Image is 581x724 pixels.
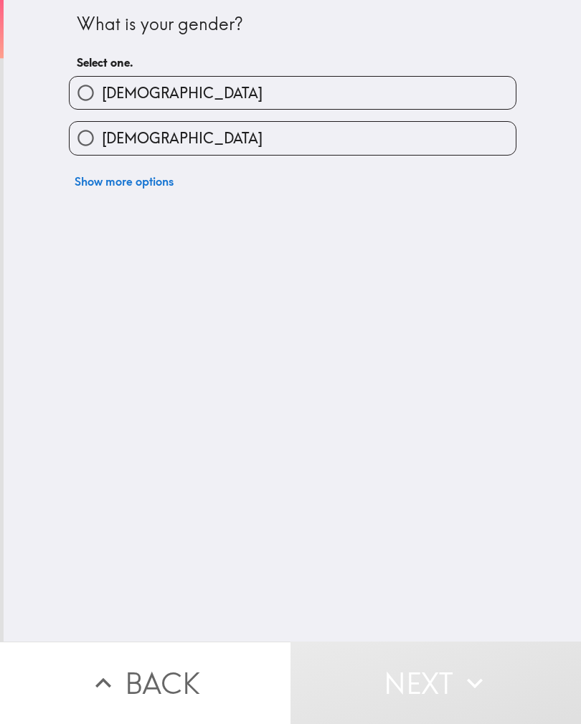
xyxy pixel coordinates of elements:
button: [DEMOGRAPHIC_DATA] [70,122,516,154]
button: Next [290,642,581,724]
span: [DEMOGRAPHIC_DATA] [102,83,263,103]
button: Show more options [69,167,179,196]
button: [DEMOGRAPHIC_DATA] [70,77,516,109]
span: [DEMOGRAPHIC_DATA] [102,128,263,148]
div: What is your gender? [77,12,509,37]
h6: Select one. [77,54,509,70]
